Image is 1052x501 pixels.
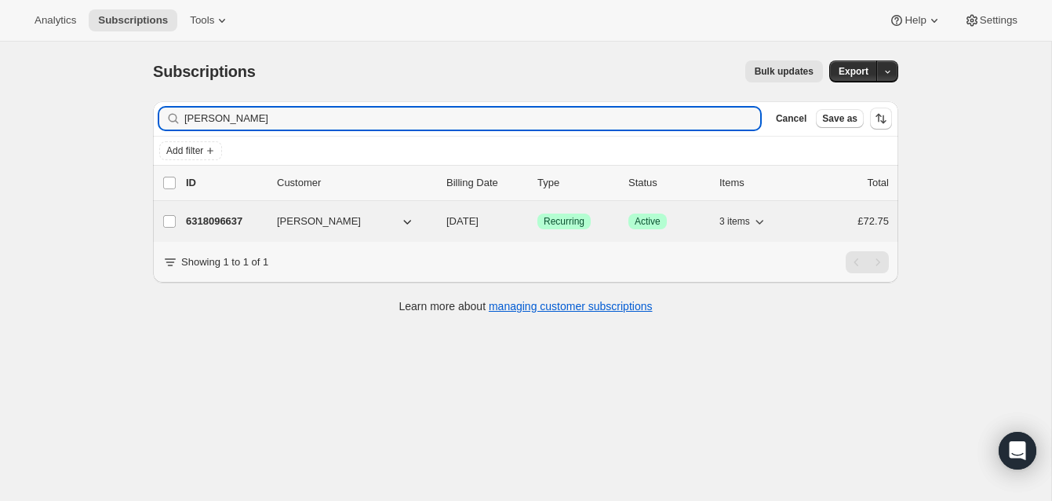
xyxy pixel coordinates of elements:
[846,251,889,273] nav: Pagination
[159,141,222,160] button: Add filter
[776,112,806,125] span: Cancel
[628,175,707,191] p: Status
[153,63,256,80] span: Subscriptions
[98,14,168,27] span: Subscriptions
[719,175,798,191] div: Items
[857,215,889,227] span: £72.75
[770,109,813,128] button: Cancel
[870,108,892,130] button: Sort the results
[186,210,889,232] div: 6318096637[PERSON_NAME][DATE]SuccessRecurringSuccessActive3 items£72.75
[277,175,434,191] p: Customer
[822,112,857,125] span: Save as
[816,109,864,128] button: Save as
[829,60,878,82] button: Export
[745,60,823,82] button: Bulk updates
[719,210,767,232] button: 3 items
[446,175,525,191] p: Billing Date
[399,298,653,314] p: Learn more about
[181,254,268,270] p: Showing 1 to 1 of 1
[489,300,653,313] a: managing customer subscriptions
[955,9,1027,31] button: Settings
[839,65,868,78] span: Export
[180,9,239,31] button: Tools
[635,215,661,228] span: Active
[544,215,584,228] span: Recurring
[755,65,814,78] span: Bulk updates
[186,175,889,191] div: IDCustomerBilling DateTypeStatusItemsTotal
[25,9,86,31] button: Analytics
[905,14,926,27] span: Help
[999,432,1036,470] div: Open Intercom Messenger
[277,214,361,229] span: [PERSON_NAME]
[186,214,264,229] p: 6318096637
[184,108,760,130] input: Filter subscribers
[35,14,76,27] span: Analytics
[446,215,479,227] span: [DATE]
[719,215,750,228] span: 3 items
[186,175,264,191] p: ID
[89,9,177,31] button: Subscriptions
[879,9,951,31] button: Help
[980,14,1017,27] span: Settings
[537,175,616,191] div: Type
[868,175,889,191] p: Total
[190,14,214,27] span: Tools
[166,144,203,157] span: Add filter
[268,209,424,234] button: [PERSON_NAME]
